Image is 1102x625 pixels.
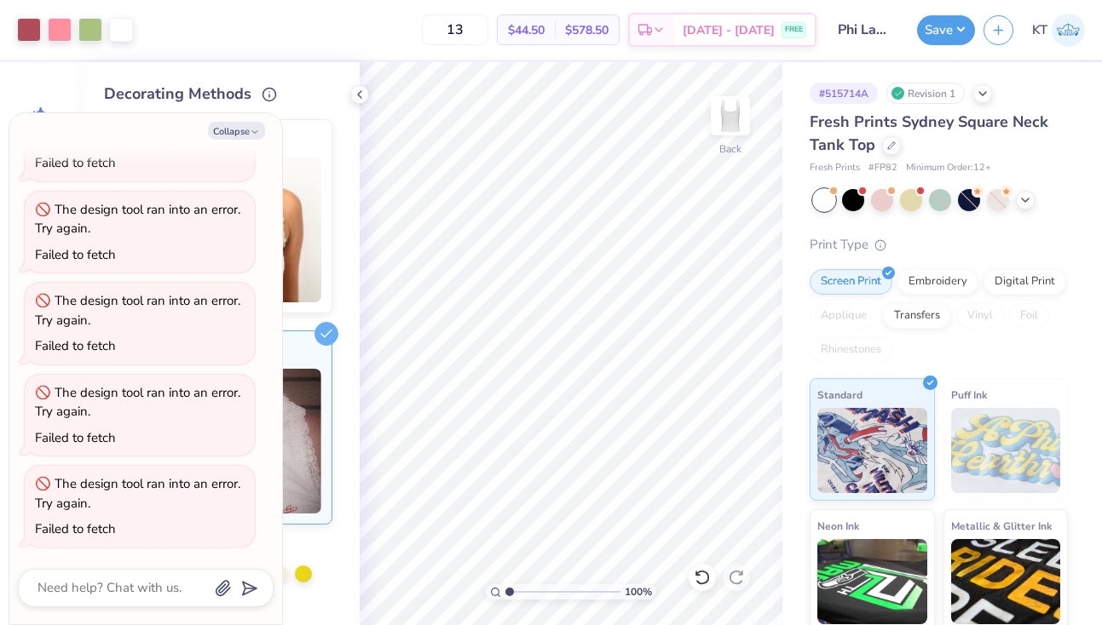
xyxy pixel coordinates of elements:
[1032,14,1085,47] a: KT
[35,292,240,329] div: The design tool ran into an error. Try again.
[1032,20,1047,40] span: KT
[817,517,859,535] span: Neon Ink
[825,13,909,47] input: Untitled Design
[625,584,652,599] span: 100 %
[1052,14,1085,47] img: Karen Tian
[817,408,927,493] img: Standard
[1009,303,1049,329] div: Foil
[810,161,860,175] span: Fresh Prints
[917,15,975,45] button: Save
[35,246,116,263] div: Failed to fetch
[817,386,863,404] span: Standard
[810,337,892,363] div: Rhinestones
[208,122,265,140] button: Collapse
[906,161,991,175] span: Minimum Order: 12 +
[35,429,116,446] div: Failed to fetch
[104,83,332,106] div: Decorating Methods
[951,386,987,404] span: Puff Ink
[810,269,892,295] div: Screen Print
[817,539,927,624] img: Neon Ink
[951,517,1052,535] span: Metallic & Glitter Ink
[984,269,1066,295] div: Digital Print
[810,235,1068,255] div: Print Type
[883,303,951,329] div: Transfers
[956,303,1004,329] div: Vinyl
[35,384,240,421] div: The design tool ran into an error. Try again.
[35,475,240,512] div: The design tool ran into an error. Try again.
[719,141,741,157] div: Back
[565,21,609,39] span: $578.50
[810,83,878,104] div: # 515714A
[868,161,897,175] span: # FP82
[810,112,1048,155] span: Fresh Prints Sydney Square Neck Tank Top
[785,24,803,36] span: FREE
[422,14,488,45] input: – –
[951,539,1061,624] img: Metallic & Glitter Ink
[886,83,965,104] div: Revision 1
[35,520,116,537] div: Failed to fetch
[683,21,775,39] span: [DATE] - [DATE]
[951,408,1061,493] img: Puff Ink
[810,303,878,329] div: Applique
[35,337,116,354] div: Failed to fetch
[508,21,545,39] span: $44.50
[897,269,978,295] div: Embroidery
[35,154,116,171] div: Failed to fetch
[35,201,240,238] div: The design tool ran into an error. Try again.
[713,99,747,133] img: Back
